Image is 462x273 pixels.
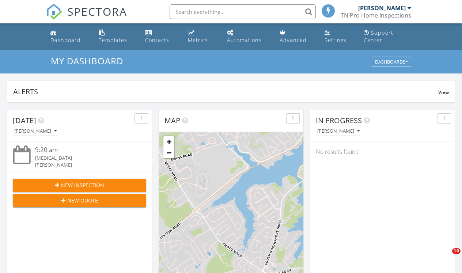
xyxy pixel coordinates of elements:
[437,248,455,266] iframe: Intercom live chat
[438,89,449,95] span: View
[375,60,408,65] div: Dashboards
[99,37,127,43] div: Templates
[13,179,146,192] button: New Inspection
[325,37,346,43] div: Settings
[13,115,36,125] span: [DATE]
[46,10,127,25] a: SPECTORA
[316,115,362,125] span: In Progress
[13,126,58,136] button: [PERSON_NAME]
[277,26,315,47] a: Advanced
[46,4,62,20] img: The Best Home Inspection Software - Spectora
[13,87,438,96] div: Alerts
[452,248,461,254] span: 10
[364,29,393,43] div: Support Center
[224,26,271,47] a: Automations (Basic)
[188,37,208,43] div: Metrics
[145,37,169,43] div: Contacts
[316,126,361,136] button: [PERSON_NAME]
[227,37,262,43] div: Automations
[358,4,406,12] div: [PERSON_NAME]
[96,26,136,47] a: Templates
[142,26,179,47] a: Contacts
[163,147,174,158] a: Zoom out
[322,26,355,47] a: Settings
[317,129,360,134] div: [PERSON_NAME]
[48,26,90,47] a: Dashboard
[67,197,98,204] span: New Quote
[13,194,146,207] button: New Quote
[164,115,180,125] span: Map
[35,155,135,162] div: [MEDICAL_DATA]
[170,4,316,19] input: Search everything...
[61,181,104,189] span: New Inspection
[361,26,414,47] a: Support Center
[50,37,81,43] div: Dashboard
[310,142,455,162] div: No results found
[185,26,218,47] a: Metrics
[35,162,135,168] div: [PERSON_NAME]
[35,145,135,155] div: 9:20 am
[14,129,57,134] div: [PERSON_NAME]
[51,55,123,67] span: My Dashboard
[280,37,307,43] div: Advanced
[341,12,411,19] div: TN Pro Home Inspections
[67,4,127,19] span: SPECTORA
[372,57,411,67] button: Dashboards
[163,136,174,147] a: Zoom in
